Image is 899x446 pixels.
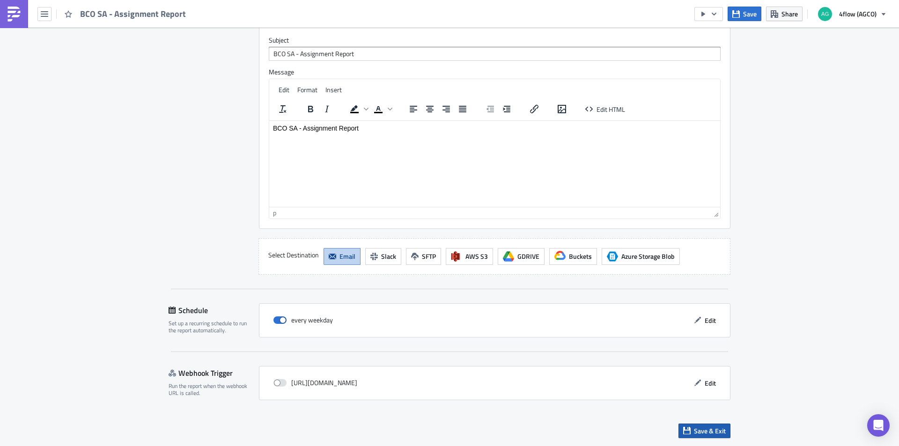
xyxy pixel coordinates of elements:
button: SFTP [406,248,441,265]
span: 4flow (AGCO) [839,9,877,19]
div: Open Intercom Messenger [867,414,890,437]
button: Decrease indent [482,102,498,116]
div: Webhook Trigger [169,366,259,380]
span: AWS S3 [465,251,488,261]
span: BCO SA - Assignment Report [80,8,187,19]
span: Azure Storage Blob [621,251,675,261]
button: Edit HTML [582,102,629,116]
div: [URL][DOMAIN_NAME] [273,376,357,390]
span: Buckets [569,251,592,261]
span: Save [743,9,757,19]
button: Buckets [549,248,597,265]
button: Justify [455,102,471,116]
label: Message [269,68,721,76]
div: Schedule [169,303,259,317]
span: Email [339,251,355,261]
span: Edit [279,85,289,95]
button: Slack [365,248,401,265]
button: Align left [405,102,421,116]
button: Clear formatting [275,102,291,116]
button: 4flow (AGCO) [812,4,892,24]
span: Share [781,9,798,19]
button: Insert/edit image [554,102,570,116]
button: Save [728,7,761,21]
div: Text color [370,102,394,116]
button: Save & Exit [678,424,730,438]
button: AWS S3 [446,248,493,265]
div: every weekday [273,313,333,327]
div: Run the report when the webhook URL is called. [169,382,253,397]
span: Edit [705,315,716,325]
button: Edit [689,313,721,328]
span: Edit [705,378,716,388]
div: Background color [346,102,370,116]
button: GDRIVE [498,248,545,265]
button: Italic [319,102,335,116]
img: Avatar [817,6,833,22]
span: Save & Exit [694,426,726,436]
span: Slack [381,251,396,261]
button: Email [324,248,361,265]
span: Azure Storage Blob [607,251,618,262]
button: Edit [689,376,721,390]
img: PushMetrics [7,7,22,22]
span: GDRIVE [517,251,539,261]
iframe: Rich Text Area [269,121,720,207]
button: Increase indent [499,102,515,116]
div: p [273,208,276,218]
button: Align center [422,102,438,116]
button: Share [766,7,803,21]
label: Select Destination [268,248,319,262]
button: Insert/edit link [526,102,542,116]
span: Insert [325,85,342,95]
button: Azure Storage BlobAzure Storage Blob [602,248,680,265]
label: Subject [269,36,721,44]
div: Set up a recurring schedule to run the report automatically. [169,320,253,334]
button: Bold [302,102,318,116]
div: Resize [710,207,720,219]
span: Edit HTML [597,104,625,114]
span: SFTP [422,251,436,261]
button: Align right [438,102,454,116]
span: Format [297,85,317,95]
